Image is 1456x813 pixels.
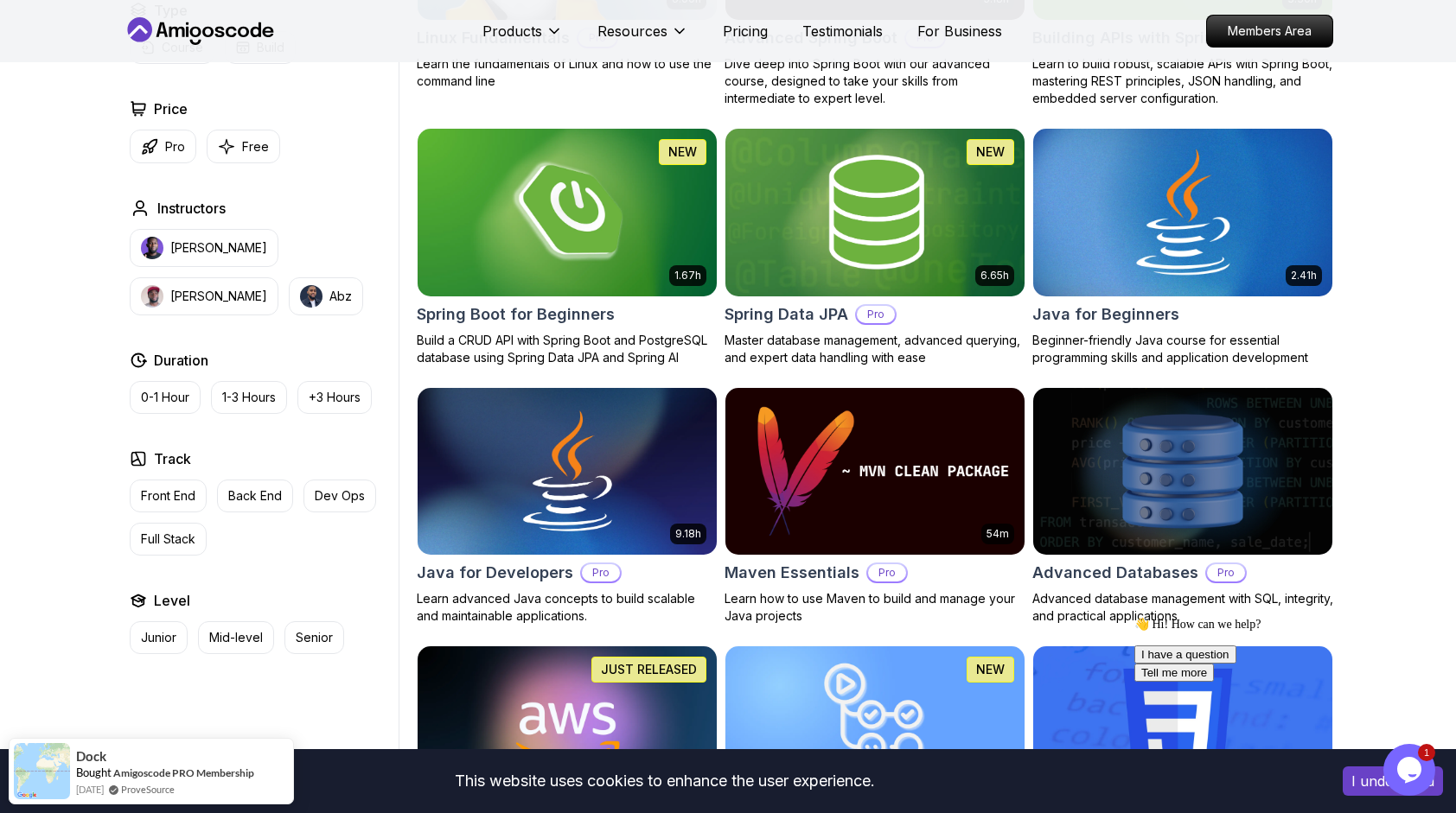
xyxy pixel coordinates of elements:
a: Java for Developers card9.18hJava for DevelopersProLearn advanced Java concepts to build scalable... [417,387,718,626]
p: Front End [141,487,195,505]
p: Pro [165,138,185,156]
p: Back End [228,487,282,505]
p: Resources [597,21,667,41]
p: JUST RELEASED [601,661,697,678]
a: For Business [917,21,1002,41]
p: NEW [976,661,1005,678]
img: instructor img [300,285,322,308]
h2: Java for Beginners [1032,302,1179,327]
p: Pro [868,564,906,581]
p: 2.41h [1291,269,1317,283]
button: Junior [130,621,188,654]
p: 1.67h [674,269,701,283]
a: Members Area [1206,15,1333,48]
span: 👋 Hi! How can we help? [7,8,133,21]
h2: Price [154,98,188,119]
a: Pricing [723,21,768,41]
p: Pro [857,306,895,323]
p: 0-1 Hour [141,389,189,406]
p: Beginner-friendly Java course for essential programming skills and application development [1032,332,1333,366]
button: Accept cookies [1343,766,1443,796]
img: Advanced Databases card [1033,388,1332,556]
h2: Spring Boot for Beginners [417,302,615,327]
div: 👋 Hi! How can we help?I have a questionTell me more [7,7,318,72]
img: provesource social proof notification image [14,743,70,799]
p: 54m [987,527,1009,541]
p: Dev Ops [315,487,365,505]
img: Spring Boot for Beginners card [418,129,717,296]
h2: Spring Data JPA [725,302,848,327]
span: Bought [76,765,112,779]
button: Full Stack [130,523,207,556]
button: Free [207,130,280,163]
p: Mid-level [209,629,263,646]
p: Learn advanced Java concepts to build scalable and maintainable applications. [417,590,718,625]
p: NEW [668,143,697,161]
p: Advanced database management with SQL, integrity, and practical applications [1032,590,1333,625]
button: Senior [284,621,344,654]
a: Spring Data JPA card6.65hNEWSpring Data JPAProMaster database management, advanced querying, and ... [725,128,1025,366]
h2: Level [154,590,190,611]
img: instructor img [141,285,163,308]
div: This website uses cookies to enhance the user experience. [13,762,1317,800]
button: Dev Ops [303,480,376,512]
p: [PERSON_NAME] [170,239,267,257]
a: Java for Beginners card2.41hJava for BeginnersBeginner-friendly Java course for essential program... [1032,128,1333,366]
iframe: chat widget [1127,610,1439,735]
p: Master database management, advanced querying, and expert data handling with ease [725,332,1025,366]
button: +3 Hours [297,381,372,414]
button: I have a question [7,35,109,54]
p: Pro [1207,564,1245,581]
h2: Duration [154,350,208,371]
button: Resources [597,21,688,55]
p: Members Area [1207,16,1332,47]
a: Maven Essentials card54mMaven EssentialsProLearn how to use Maven to build and manage your Java p... [725,387,1025,626]
button: 1-3 Hours [211,381,287,414]
a: ProveSource [121,782,175,797]
button: 0-1 Hour [130,381,201,414]
button: Products [482,21,563,55]
p: Dive deep into Spring Boot with our advanced course, designed to take your skills from intermedia... [725,55,1025,107]
h2: Track [154,448,191,469]
p: Senior [296,629,333,646]
button: Pro [130,130,196,163]
button: Mid-level [198,621,274,654]
button: instructor imgAbz [289,277,363,315]
img: instructor img [141,237,163,259]
a: Testimonials [802,21,883,41]
p: Products [482,21,542,41]
img: Java for Beginners card [1025,124,1339,300]
p: NEW [976,143,1005,161]
p: 9.18h [675,527,701,541]
a: Amigoscode PRO Membership [113,766,254,779]
h2: Advanced Databases [1032,561,1198,585]
span: Dock [76,749,106,764]
p: +3 Hours [309,389,361,406]
h2: Java for Developers [417,561,573,585]
iframe: chat widget [1383,744,1439,796]
p: 6.65h [980,269,1009,283]
p: Full Stack [141,530,195,548]
p: [PERSON_NAME] [170,288,267,305]
button: Back End [217,480,293,512]
button: instructor img[PERSON_NAME] [130,277,278,315]
p: Junior [141,629,176,646]
p: Learn to build robust, scalable APIs with Spring Boot, mastering REST principles, JSON handling, ... [1032,55,1333,107]
button: Front End [130,480,207,512]
img: Java for Developers card [418,388,717,556]
a: Advanced Databases cardAdvanced DatabasesProAdvanced database management with SQL, integrity, and... [1032,387,1333,626]
p: Free [242,138,269,156]
span: [DATE] [76,782,104,797]
p: Learn how to use Maven to build and manage your Java projects [725,590,1025,625]
p: Pro [582,564,620,581]
button: Tell me more [7,54,86,72]
p: Abz [329,288,352,305]
p: Build a CRUD API with Spring Boot and PostgreSQL database using Spring Data JPA and Spring AI [417,332,718,366]
img: Maven Essentials card [725,388,1025,556]
img: Spring Data JPA card [725,129,1025,296]
p: Learn the fundamentals of Linux and how to use the command line [417,55,718,90]
h2: Maven Essentials [725,561,859,585]
h2: Instructors [157,198,226,219]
